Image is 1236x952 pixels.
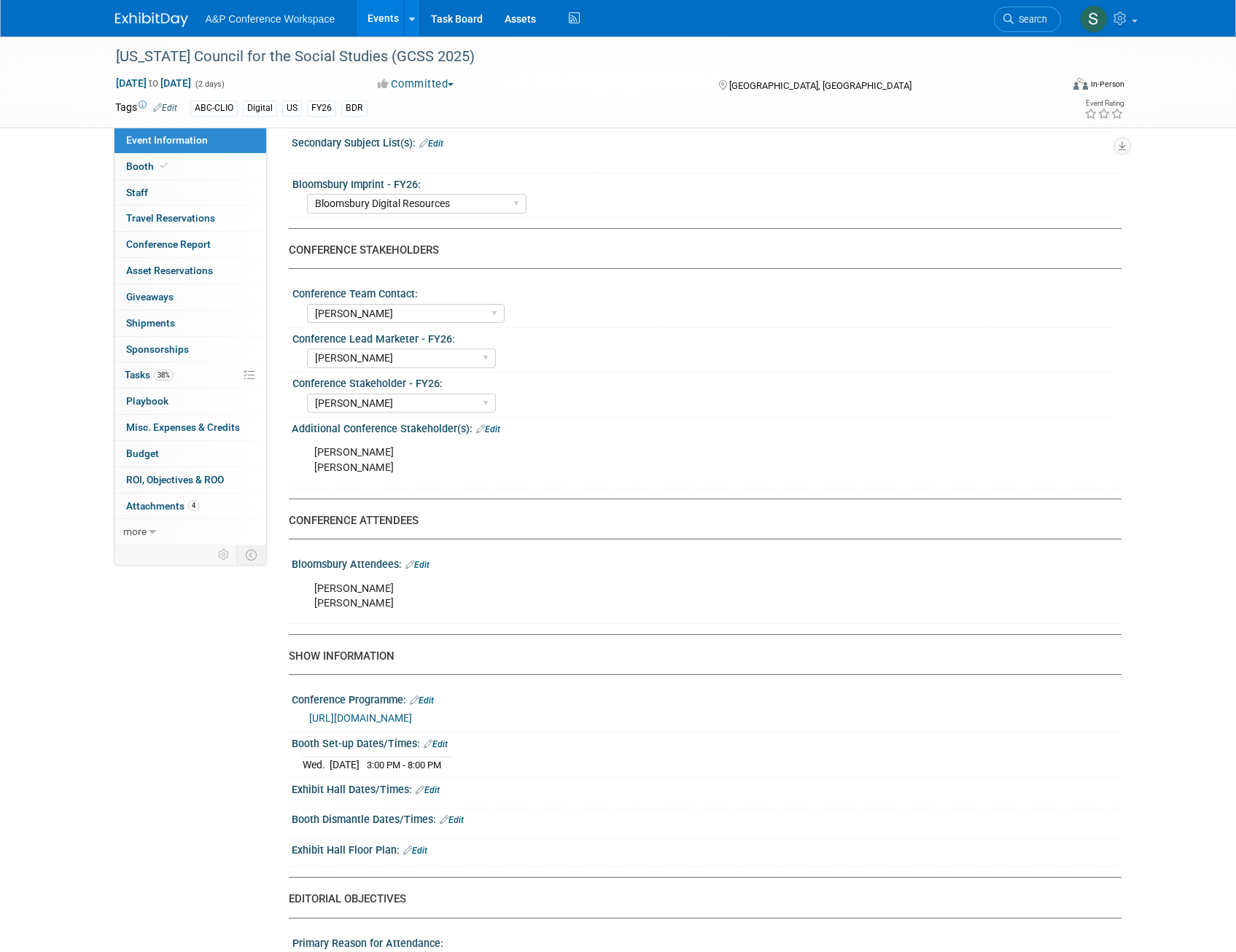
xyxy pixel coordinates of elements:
[292,839,1122,858] div: Exhibit Hall Floor Plan:
[1084,100,1124,107] div: Event Rating
[114,284,266,310] a: Giveaways
[304,438,961,482] div: [PERSON_NAME] [PERSON_NAME]
[416,785,440,795] a: Edit
[292,173,1115,192] div: Bloomsbury Imprint - FY26:
[114,337,266,362] a: Sponsorships
[115,12,188,27] img: ExhibitDay
[289,891,1111,907] div: EDITORIAL OBJECTIVES
[330,757,359,773] td: [DATE]
[114,258,266,284] a: Asset Reservations
[292,733,1122,752] div: Booth Set-up Dates/Times:
[126,395,168,407] span: Playbook
[114,180,266,206] a: Staff
[289,649,1111,664] div: SHOW INFORMATION
[123,526,147,537] span: more
[125,369,174,381] span: Tasks
[476,424,500,434] a: Edit
[303,757,330,773] td: Wed.
[126,212,215,224] span: Travel Reservations
[190,101,238,116] div: ABC-CLIO
[126,500,199,512] span: Attachments
[154,370,174,381] span: 38%
[114,519,266,545] a: more
[126,343,189,355] span: Sponsorships
[126,160,171,172] span: Booth
[1014,14,1047,25] span: Search
[1090,79,1124,90] div: In-Person
[292,932,1115,951] div: Primary Reason for Attendance:
[1073,78,1088,90] img: Format-Inperson.png
[292,779,1122,797] div: Exhibit Hall Dates/Times:
[282,101,302,116] div: US
[403,846,427,856] a: Edit
[1080,5,1108,33] img: Samantha Klein
[341,101,368,116] div: BDR
[114,128,266,153] a: Event Information
[292,132,1122,151] div: Secondary Subject List(s):
[114,232,266,257] a: Conference Report
[114,415,266,440] a: Misc. Expenses & Credits
[194,79,225,89] span: (2 days)
[373,77,459,92] button: Committed
[211,545,237,564] td: Personalize Event Tab Strip
[292,418,1122,437] div: Additional Conference Stakeholder(s):
[114,467,266,493] a: ROI, Objectives & ROO
[114,311,266,336] a: Shipments
[206,13,335,25] span: A&P Conference Workspace
[114,441,266,467] a: Budget
[729,80,912,91] span: [GEOGRAPHIC_DATA], [GEOGRAPHIC_DATA]
[243,101,277,116] div: Digital
[188,500,199,511] span: 4
[292,328,1115,346] div: Conference Lead Marketer - FY26:
[410,695,434,706] a: Edit
[147,77,160,89] span: to
[424,739,448,749] a: Edit
[367,760,441,770] span: 3:00 PM - 8:00 PM
[292,808,1122,827] div: Booth Dismantle Dates/Times:
[160,162,168,170] i: Booth reservation complete
[292,553,1122,572] div: Bloomsbury Attendees:
[289,513,1111,528] div: CONFERENCE ATTENDEES
[115,100,177,117] td: Tags
[292,372,1115,391] div: Conference Stakeholder - FY26:
[114,206,266,231] a: Travel Reservations
[114,493,266,519] a: Attachments4
[304,574,961,618] div: [PERSON_NAME] [PERSON_NAME]
[307,101,336,116] div: FY26
[126,187,148,198] span: Staff
[126,421,240,433] span: Misc. Expenses & Credits
[126,474,224,485] span: ROI, Objectives & ROO
[419,138,443,149] a: Edit
[126,238,211,250] span: Conference Report
[126,134,208,146] span: Event Information
[115,77,192,90] span: [DATE] [DATE]
[126,265,213,276] span: Asset Reservations
[126,291,174,303] span: Giveaways
[292,283,1115,301] div: Conference Team Contact:
[114,389,266,414] a: Playbook
[289,243,1111,258] div: CONFERENCE STAKEHOLDERS
[405,560,430,570] a: Edit
[126,448,159,459] span: Budget
[236,545,266,564] td: Toggle Event Tabs
[440,815,464,825] a: Edit
[975,76,1125,98] div: Event Format
[994,7,1061,32] a: Search
[114,362,266,388] a: Tasks38%
[111,44,1039,70] div: [US_STATE] Council for the Social Studies (GCSS 2025)
[309,712,412,724] a: [URL][DOMAIN_NAME]
[153,103,177,113] a: Edit
[114,154,266,179] a: Booth
[292,689,1122,708] div: Conference Programme:
[126,317,175,329] span: Shipments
